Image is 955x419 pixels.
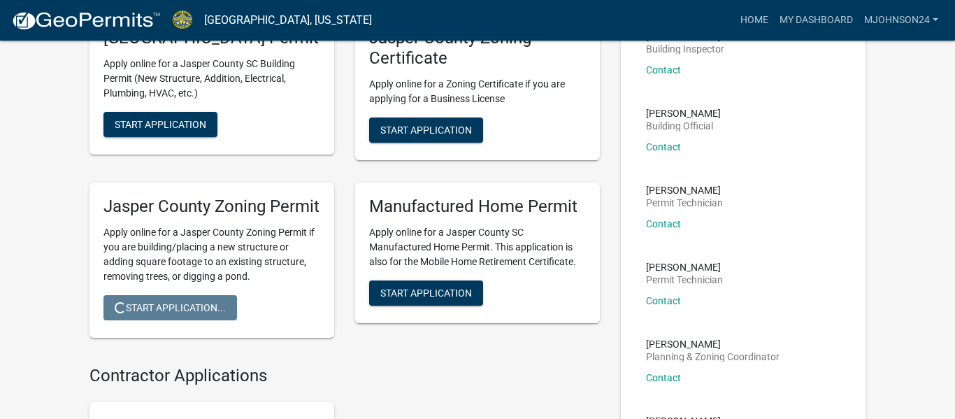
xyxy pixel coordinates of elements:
[380,124,472,135] span: Start Application
[646,275,723,285] p: Permit Technician
[103,295,237,320] button: Start Application...
[369,77,586,106] p: Apply online for a Zoning Certificate if you are applying for a Business License
[646,198,723,208] p: Permit Technician
[369,225,586,269] p: Apply online for a Jasper County SC Manufactured Home Permit. This application is also for the Mo...
[646,262,723,272] p: [PERSON_NAME]
[646,339,780,349] p: [PERSON_NAME]
[646,64,681,76] a: Contact
[103,57,320,101] p: Apply online for a Jasper County SC Building Permit (New Structure, Addition, Electrical, Plumbin...
[646,121,721,131] p: Building Official
[103,112,217,137] button: Start Application
[646,372,681,383] a: Contact
[369,280,483,306] button: Start Application
[369,197,586,217] h5: Manufactured Home Permit
[172,10,193,29] img: Jasper County, South Carolina
[89,366,600,386] h4: Contractor Applications
[646,31,724,41] p: [PERSON_NAME]
[103,225,320,284] p: Apply online for a Jasper County Zoning Permit if you are building/placing a new structure or add...
[646,185,723,195] p: [PERSON_NAME]
[380,287,472,298] span: Start Application
[735,7,774,34] a: Home
[774,7,859,34] a: My Dashboard
[369,28,586,69] h5: Jasper County Zoning Certificate
[103,197,320,217] h5: Jasper County Zoning Permit
[646,108,721,118] p: [PERSON_NAME]
[646,352,780,362] p: Planning & Zoning Coordinator
[646,218,681,229] a: Contact
[369,118,483,143] button: Start Application
[646,295,681,306] a: Contact
[115,119,206,130] span: Start Application
[204,8,372,32] a: [GEOGRAPHIC_DATA], [US_STATE]
[646,44,724,54] p: Building Inspector
[859,7,944,34] a: MJohnson24
[646,141,681,152] a: Contact
[115,301,226,313] span: Start Application...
